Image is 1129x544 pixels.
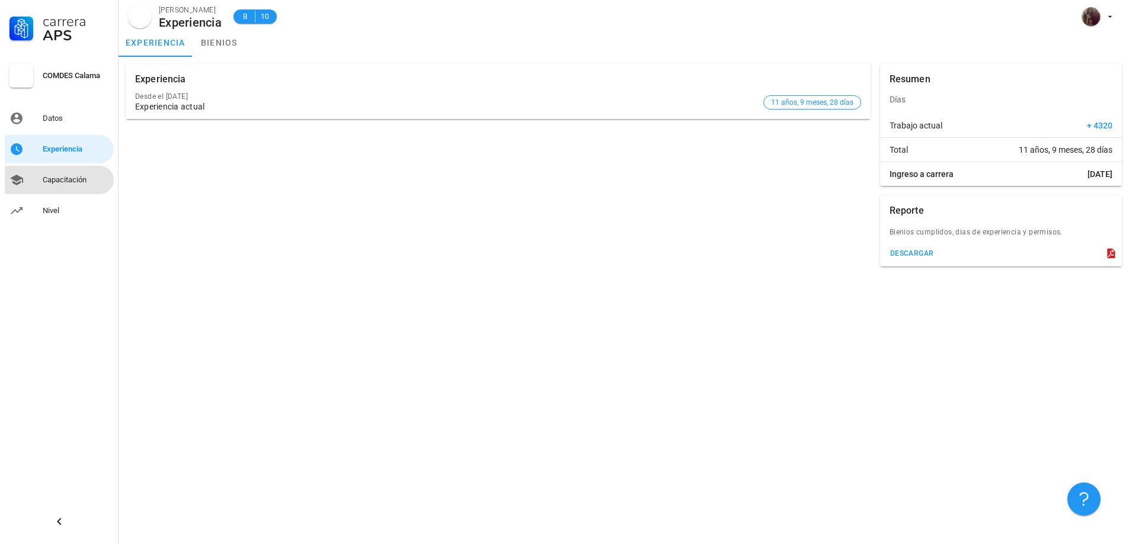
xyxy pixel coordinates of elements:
div: Capacitación [43,175,109,185]
a: experiencia [119,28,193,57]
div: Bienios cumplidos, dias de experiencia y permisos. [880,226,1122,245]
div: [PERSON_NAME] [159,4,222,16]
a: bienios [193,28,246,57]
div: COMDES Calama [43,71,109,81]
div: Reporte [890,195,924,226]
div: descargar [890,249,934,257]
div: Datos [43,114,109,123]
span: 11 años, 9 meses, 28 días [1019,144,1112,156]
div: Días [880,85,1122,114]
div: APS [43,28,109,43]
span: [DATE] [1088,168,1112,180]
span: Trabajo actual [890,120,942,131]
a: Capacitación [5,166,114,194]
span: Ingreso a carrera [890,168,954,180]
span: + 4320 [1087,120,1112,131]
a: Experiencia [5,135,114,163]
div: Nivel [43,206,109,215]
div: Experiencia [135,64,186,95]
div: Desde el [DATE] [135,92,759,101]
a: Datos [5,104,114,133]
div: Experiencia [159,16,222,29]
div: avatar [128,5,152,28]
span: Total [890,144,908,156]
div: avatar [1082,7,1101,26]
div: Experiencia actual [135,102,759,112]
div: Resumen [890,64,930,95]
span: 11 años, 9 meses, 28 días [771,96,853,109]
div: Carrera [43,14,109,28]
a: Nivel [5,197,114,225]
div: Experiencia [43,144,109,154]
span: B [241,11,250,22]
button: descargar [885,245,939,262]
span: 10 [260,11,270,22]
